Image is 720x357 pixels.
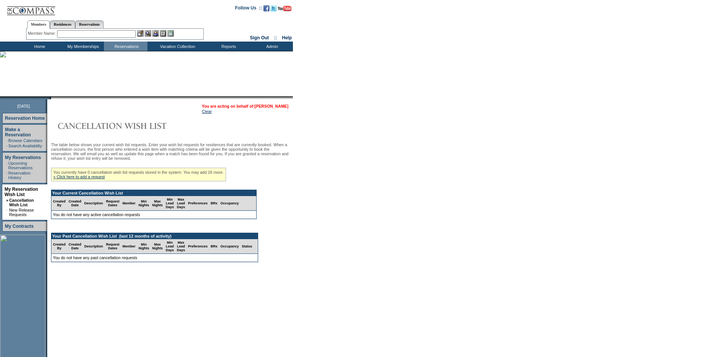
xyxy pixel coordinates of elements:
[6,171,8,180] td: ·
[249,42,293,51] td: Admin
[50,20,75,28] a: Residences
[121,196,137,211] td: Member
[104,42,147,51] td: Reservations
[202,109,212,114] a: Clear
[271,5,277,11] img: Follow us on Twitter
[175,196,187,211] td: Max Lead Days
[137,196,151,211] td: Min Nights
[51,239,67,254] td: Created By
[67,239,83,254] td: Created Date
[206,42,249,51] td: Reports
[164,196,176,211] td: Min Lead Days
[235,5,262,14] td: Follow Us ::
[219,196,240,211] td: Occupancy
[5,187,38,197] a: My Reservation Wish List
[28,30,57,37] div: Member Name:
[160,30,166,37] img: Reservations
[27,20,50,29] a: Members
[219,239,240,254] td: Occupancy
[105,239,121,254] td: Request Dates
[60,42,104,51] td: My Memberships
[67,196,83,211] td: Created Date
[51,196,67,211] td: Created By
[5,127,31,138] a: Make a Reservation
[75,20,104,28] a: Reservations
[8,161,33,170] a: Upcoming Reservations
[105,196,121,211] td: Request Dates
[282,35,292,40] a: Help
[263,5,269,11] img: Become our fan on Facebook
[8,144,42,148] a: Search Availability
[240,239,254,254] td: Status
[51,254,258,262] td: You do not have any past cancellation requests
[175,239,187,254] td: Max Lead Days
[5,116,45,121] a: Reservation Home
[6,208,8,217] td: ·
[121,239,137,254] td: Member
[202,104,288,108] span: You are acting on behalf of:
[17,42,60,51] td: Home
[274,35,277,40] span: ::
[263,8,269,12] a: Become our fan on Facebook
[187,196,209,211] td: Preferences
[9,208,34,217] a: New Release Requests
[187,239,209,254] td: Preferences
[17,104,30,108] span: [DATE]
[209,239,219,254] td: BRs
[255,104,288,108] a: [PERSON_NAME]
[48,96,51,99] img: promoShadowLeftCorner.gif
[5,224,34,229] a: My Contracts
[137,30,144,37] img: b_edit.gif
[271,8,277,12] a: Follow us on Twitter
[51,118,202,133] img: Cancellation Wish List
[164,239,176,254] td: Min Lead Days
[6,138,8,143] td: ·
[5,155,41,160] a: My Reservations
[167,30,174,37] img: b_calculator.gif
[51,233,258,239] td: Your Past Cancellation Wish List (last 12 months of activity)
[152,30,159,37] img: Impersonate
[51,168,226,181] div: You currently have 0 cancellation wish list requests stored in the system. You may add 16 more.
[151,239,164,254] td: Max Nights
[278,6,291,11] img: Subscribe to our YouTube Channel
[51,96,52,99] img: blank.gif
[8,171,31,180] a: Reservation History
[145,30,151,37] img: View
[83,239,105,254] td: Description
[6,198,8,202] b: »
[51,142,291,271] div: The table below shows your current wish list requests. Enter your wish list requests for residenc...
[53,175,105,179] a: » Click here to add a request
[137,239,151,254] td: Min Nights
[151,196,164,211] td: Max Nights
[9,198,34,207] a: Cancellation Wish List
[83,196,105,211] td: Description
[250,35,269,40] a: Sign Out
[51,190,256,196] td: Your Current Cancellation Wish List
[278,8,291,12] a: Subscribe to our YouTube Channel
[6,144,8,148] td: ·
[209,196,219,211] td: BRs
[51,211,256,219] td: You do not have any active cancellation requests
[6,161,8,170] td: ·
[147,42,206,51] td: Vacation Collection
[8,138,42,143] a: Browse Calendars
